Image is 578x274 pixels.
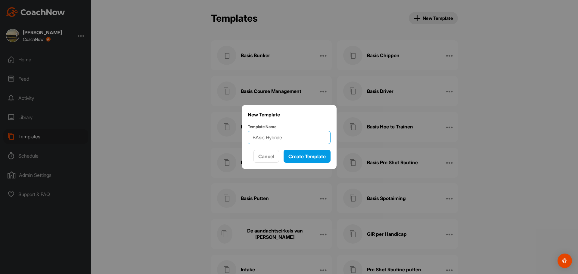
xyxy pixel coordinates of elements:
span: Create Template [288,153,326,159]
span: Cancel [258,153,274,159]
div: Open Intercom Messenger [558,254,572,268]
p: New Template [248,111,331,118]
button: Cancel [253,150,279,163]
label: Template Name [248,124,331,130]
button: Create Template [284,150,331,163]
